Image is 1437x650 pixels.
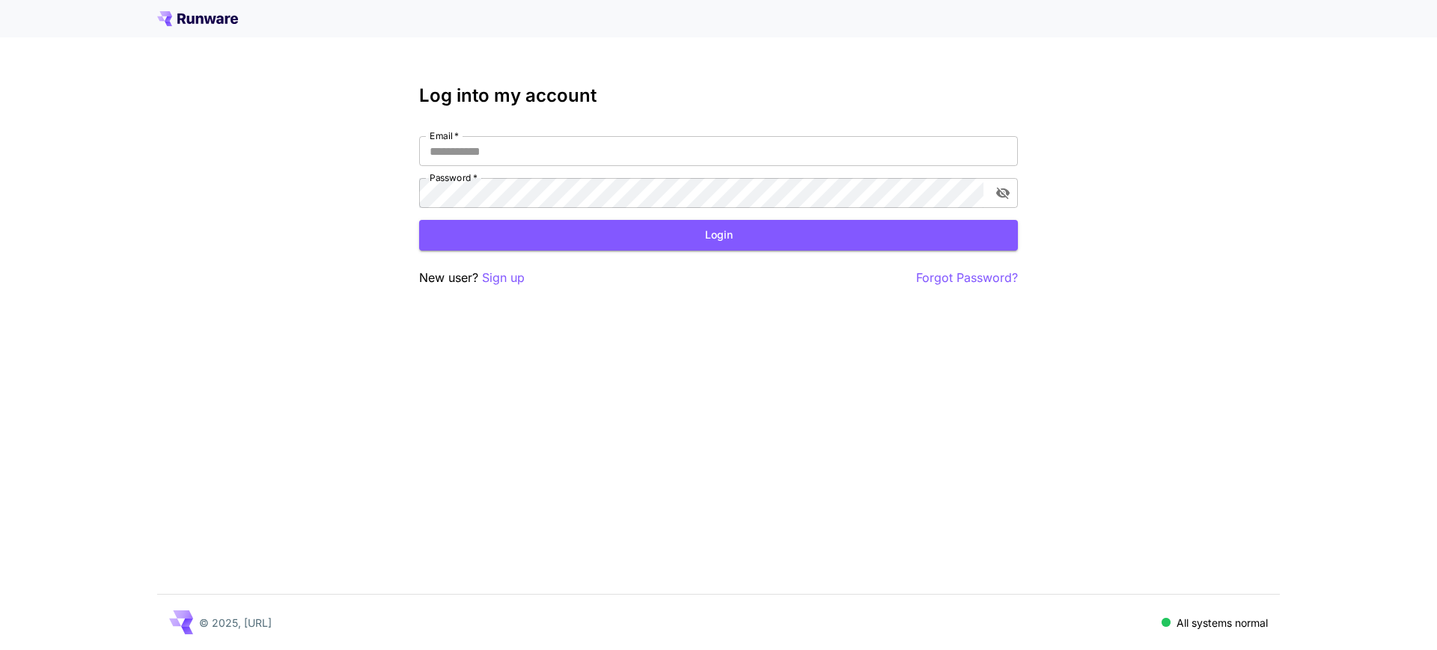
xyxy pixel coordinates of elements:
[1177,615,1268,631] p: All systems normal
[419,269,525,287] p: New user?
[482,269,525,287] button: Sign up
[419,220,1018,251] button: Login
[419,85,1018,106] h3: Log into my account
[430,171,478,184] label: Password
[430,129,459,142] label: Email
[199,615,272,631] p: © 2025, [URL]
[989,180,1016,206] button: toggle password visibility
[916,269,1018,287] button: Forgot Password?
